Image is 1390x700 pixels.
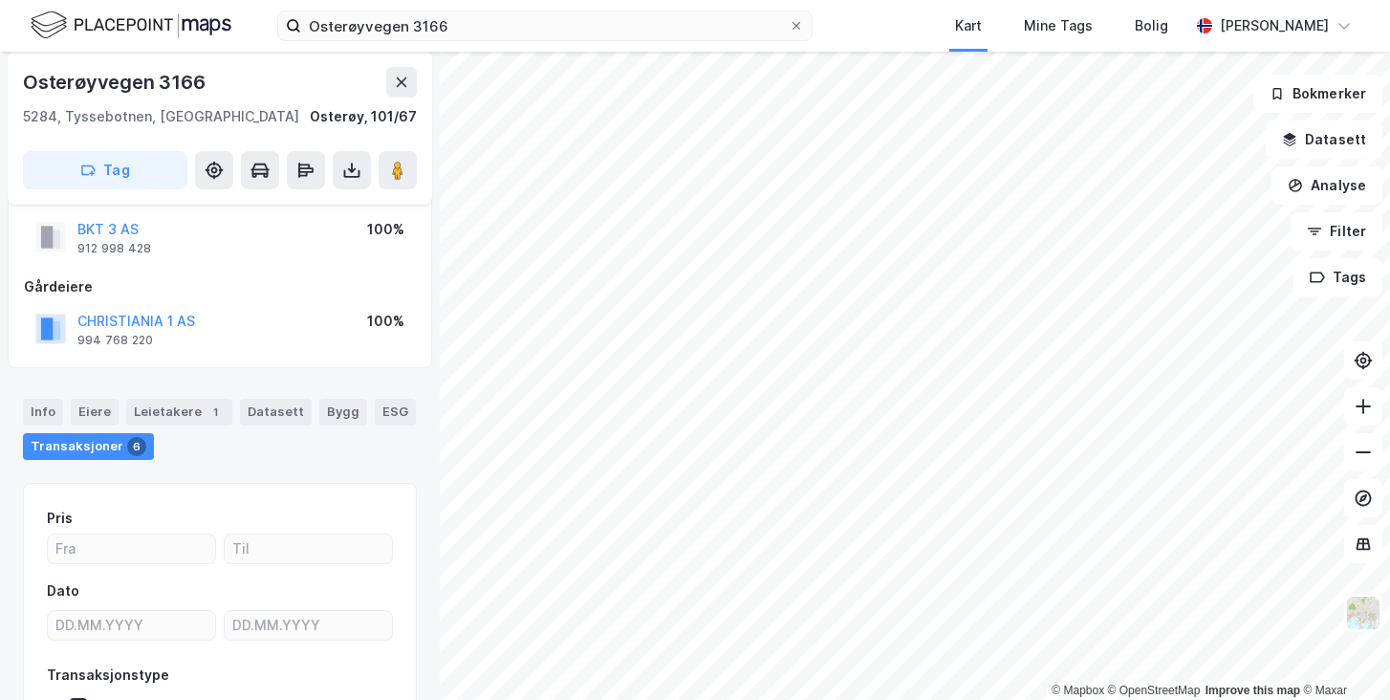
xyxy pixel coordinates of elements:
div: 100% [367,218,404,241]
div: Info [23,399,63,426]
div: Osterøy, 101/67 [310,105,417,128]
iframe: Chat Widget [1294,608,1390,700]
div: ESG [375,399,416,426]
div: Transaksjoner [23,433,154,460]
img: Z [1345,595,1381,631]
input: DD.MM.YYYY [225,611,392,640]
div: Eiere [71,399,119,426]
div: 912 998 428 [77,241,151,256]
div: Kart [955,14,982,37]
div: Dato [47,580,79,602]
div: 6 [127,437,146,456]
button: Filter [1291,212,1382,251]
img: logo.f888ab2527a4732fd821a326f86c7f29.svg [31,9,231,42]
input: Søk på adresse, matrikkel, gårdeiere, leietakere eller personer [301,11,789,40]
div: Transaksjonstype [47,664,169,687]
a: Improve this map [1205,684,1300,697]
div: 100% [367,310,404,333]
input: Til [225,535,392,563]
div: Osterøyvegen 3166 [23,67,209,98]
button: Datasett [1266,120,1382,159]
input: Fra [48,535,215,563]
div: Mine Tags [1024,14,1093,37]
div: 5284, Tyssebotnen, [GEOGRAPHIC_DATA] [23,105,299,128]
a: OpenStreetMap [1108,684,1201,697]
input: DD.MM.YYYY [48,611,215,640]
div: Bygg [319,399,367,426]
button: Tags [1293,258,1382,296]
div: [PERSON_NAME] [1220,14,1329,37]
div: Gårdeiere [24,275,416,298]
button: Bokmerker [1253,75,1382,113]
a: Mapbox [1052,684,1104,697]
div: Datasett [240,399,312,426]
button: Analyse [1271,166,1382,205]
div: Pris [47,507,73,530]
div: Leietakere [126,399,232,426]
div: 1 [206,403,225,422]
button: Tag [23,151,187,189]
div: 994 768 220 [77,333,153,348]
div: Bolig [1135,14,1168,37]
